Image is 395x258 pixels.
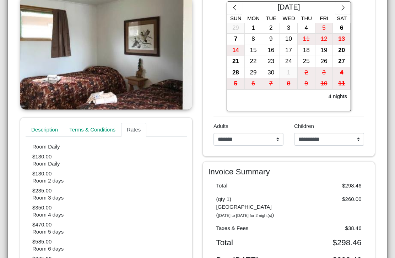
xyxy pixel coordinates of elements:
[280,78,297,89] div: 8
[245,34,263,45] button: 8
[298,56,315,67] button: 25
[32,195,180,212] div: $350.00
[283,15,295,21] span: Wed
[315,45,333,56] button: 19
[227,34,244,45] div: 7
[289,224,367,232] div: $38.46
[245,67,262,78] div: 29
[227,56,244,67] div: 21
[262,45,280,56] button: 16
[262,78,280,90] button: 7
[26,123,64,137] a: Description
[32,246,180,252] h6: Room 6 days
[227,23,244,34] div: 29
[315,23,333,34] div: 5
[315,56,333,67] button: 26
[298,67,315,79] button: 2
[245,78,262,89] div: 6
[280,34,298,45] button: 10
[333,45,351,56] button: 20
[333,23,351,34] button: 6
[280,23,297,34] div: 3
[230,15,242,21] span: Sun
[289,195,367,219] div: $260.00
[227,2,242,15] button: chevron left
[227,34,245,45] button: 7
[213,123,228,129] span: Adults
[298,67,315,78] div: 2
[227,67,244,78] div: 28
[298,78,315,89] div: 9
[337,15,347,21] span: Sat
[227,45,244,56] div: 14
[208,167,369,176] h4: Invoice Summary
[294,123,314,129] span: Children
[211,195,289,219] div: (qty 1) [GEOGRAPHIC_DATA] ( )
[280,23,298,34] button: 3
[227,78,245,90] button: 5
[32,178,180,195] div: $235.00
[333,78,351,90] button: 11
[262,67,280,78] div: 30
[289,182,367,190] div: $298.46
[315,34,333,45] button: 12
[289,238,367,247] div: $298.46
[32,161,180,178] div: $130.00
[298,34,315,45] div: 11
[320,15,328,21] span: Fri
[262,34,280,45] div: 9
[333,67,350,78] div: 4
[280,45,298,56] button: 17
[211,224,289,232] div: Taxes & Fees
[262,45,280,56] div: 16
[262,23,280,34] div: 2
[333,67,351,79] button: 4
[298,23,315,34] button: 4
[280,67,298,79] button: 1
[262,23,280,34] button: 2
[32,212,180,218] h6: Room 4 days
[121,123,146,137] a: Rates
[333,56,351,67] button: 27
[32,144,180,150] h6: Room Daily
[227,23,245,34] button: 29
[227,56,245,67] button: 21
[64,123,121,137] a: Terms & Conditions
[32,178,180,184] h6: Room 2 days
[245,67,263,79] button: 29
[333,34,351,45] button: 13
[32,212,180,229] div: $470.00
[340,4,346,11] svg: chevron right
[245,23,263,34] button: 1
[328,93,347,100] h6: 4 nights
[32,161,180,167] h6: Room Daily
[247,15,260,21] span: Mon
[315,67,333,79] button: 3
[227,78,244,89] div: 5
[266,15,276,21] span: Tue
[301,15,312,21] span: Thu
[32,229,180,246] div: $585.00
[280,56,298,67] button: 24
[333,78,350,89] div: 11
[218,213,272,218] i: [DATE] to [DATE] for 2 night(s)
[280,34,297,45] div: 10
[227,45,245,56] button: 14
[231,4,238,11] svg: chevron left
[245,45,263,56] button: 15
[280,78,298,90] button: 8
[298,45,315,56] button: 18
